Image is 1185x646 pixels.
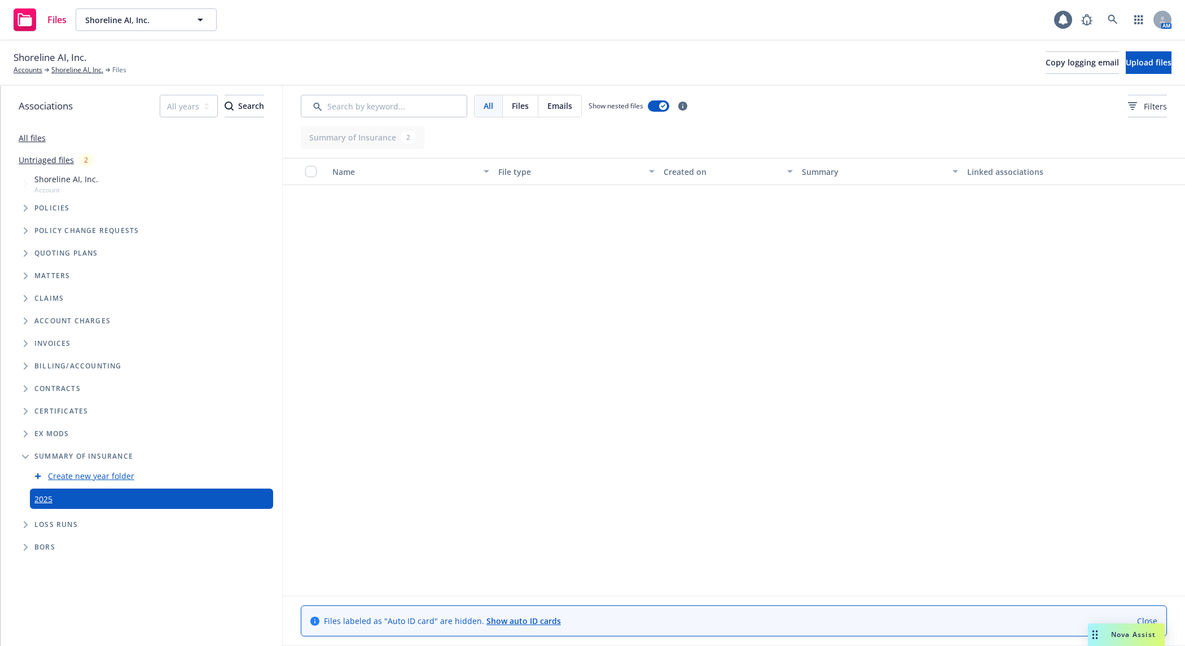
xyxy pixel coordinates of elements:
[1126,51,1171,74] button: Upload files
[19,154,74,166] a: Untriaged files
[47,15,67,24] span: Files
[797,158,963,185] button: Summary
[301,95,467,117] input: Search by keyword...
[1137,615,1157,627] a: Close
[34,250,98,257] span: Quoting plans
[1126,57,1171,68] span: Upload files
[34,408,88,415] span: Certificates
[34,340,71,347] span: Invoices
[85,14,183,26] span: Shoreline AI, Inc.
[78,153,94,166] div: 2
[1,171,282,355] div: Tree Example
[1127,8,1150,31] a: Switch app
[1046,51,1119,74] button: Copy logging email
[34,493,52,505] a: 2025
[34,363,122,370] span: Billing/Accounting
[1128,95,1167,117] button: Filters
[659,158,797,185] button: Created on
[34,205,70,212] span: Policies
[1111,630,1156,639] span: Nova Assist
[34,453,133,460] span: Summary of insurance
[1144,100,1167,112] span: Filters
[1076,8,1098,31] a: Report a Bug
[48,470,134,482] a: Create new year folder
[34,295,64,302] span: Claims
[305,166,317,177] input: Select all
[225,95,264,117] button: SearchSearch
[512,100,529,112] span: Files
[328,158,494,185] button: Name
[14,50,86,65] span: Shoreline AI, Inc.
[14,65,42,75] a: Accounts
[34,185,98,195] span: Account
[225,102,234,111] svg: Search
[802,166,946,178] div: Summary
[34,430,69,437] span: Ex Mods
[963,158,1129,185] button: Linked associations
[484,100,493,112] span: All
[34,273,70,279] span: Matters
[589,101,643,111] span: Show nested files
[9,4,71,36] a: Files
[498,166,643,178] div: File type
[967,166,1124,178] div: Linked associations
[1128,100,1167,112] span: Filters
[1046,57,1119,68] span: Copy logging email
[494,158,660,185] button: File type
[19,99,73,113] span: Associations
[51,65,103,75] a: Shoreline AI, Inc.
[34,385,81,392] span: Contracts
[1,355,282,559] div: Folder Tree Example
[112,65,126,75] span: Files
[225,95,264,117] div: Search
[547,100,572,112] span: Emails
[1088,623,1102,646] div: Drag to move
[34,544,55,551] span: BORs
[19,133,46,143] a: All files
[1101,8,1124,31] a: Search
[664,166,780,178] div: Created on
[34,173,98,185] span: Shoreline AI, Inc.
[486,616,561,626] a: Show auto ID cards
[34,318,111,324] span: Account charges
[324,615,561,627] span: Files labeled as "Auto ID card" are hidden.
[34,227,139,234] span: Policy change requests
[332,166,477,178] div: Name
[34,521,78,528] span: Loss Runs
[76,8,217,31] button: Shoreline AI, Inc.
[1088,623,1165,646] button: Nova Assist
